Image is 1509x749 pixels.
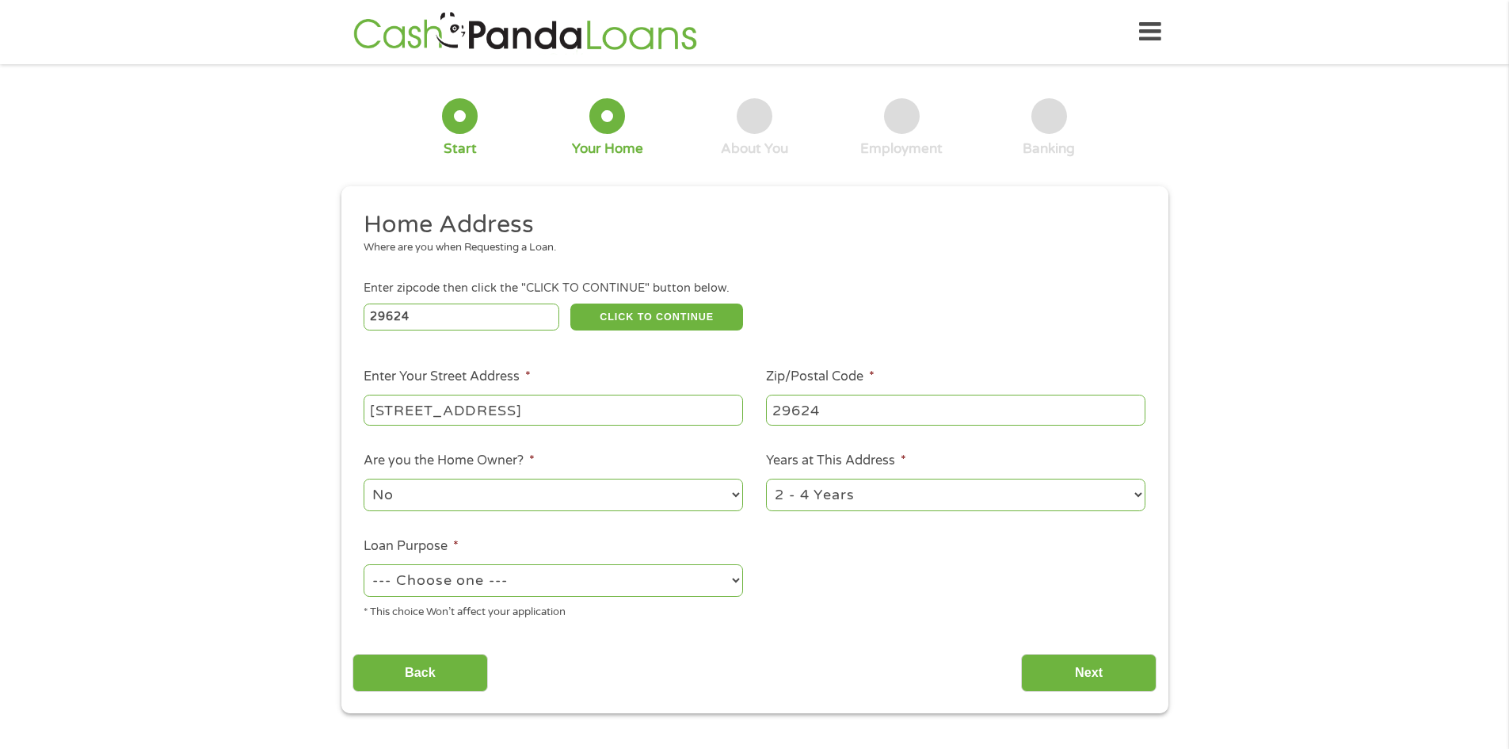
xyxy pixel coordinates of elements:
[349,10,702,55] img: GetLoanNow Logo
[1023,140,1075,158] div: Banking
[572,140,643,158] div: Your Home
[364,395,743,425] input: 1 Main Street
[364,240,1134,256] div: Where are you when Requesting a Loan.
[364,369,531,385] label: Enter Your Street Address
[352,654,488,693] input: Back
[766,369,875,385] label: Zip/Postal Code
[860,140,943,158] div: Employment
[364,453,535,469] label: Are you the Home Owner?
[364,599,743,621] div: * This choice Won’t affect your application
[766,453,906,469] label: Years at This Address
[364,209,1134,241] h2: Home Address
[364,280,1145,297] div: Enter zipcode then click the "CLICK TO CONTINUE" button below.
[570,304,743,331] button: CLICK TO CONTINUE
[1021,654,1157,693] input: Next
[364,304,559,331] input: Enter Zipcode (e.g 01510)
[364,538,459,555] label: Loan Purpose
[444,140,477,158] div: Start
[721,140,788,158] div: About You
